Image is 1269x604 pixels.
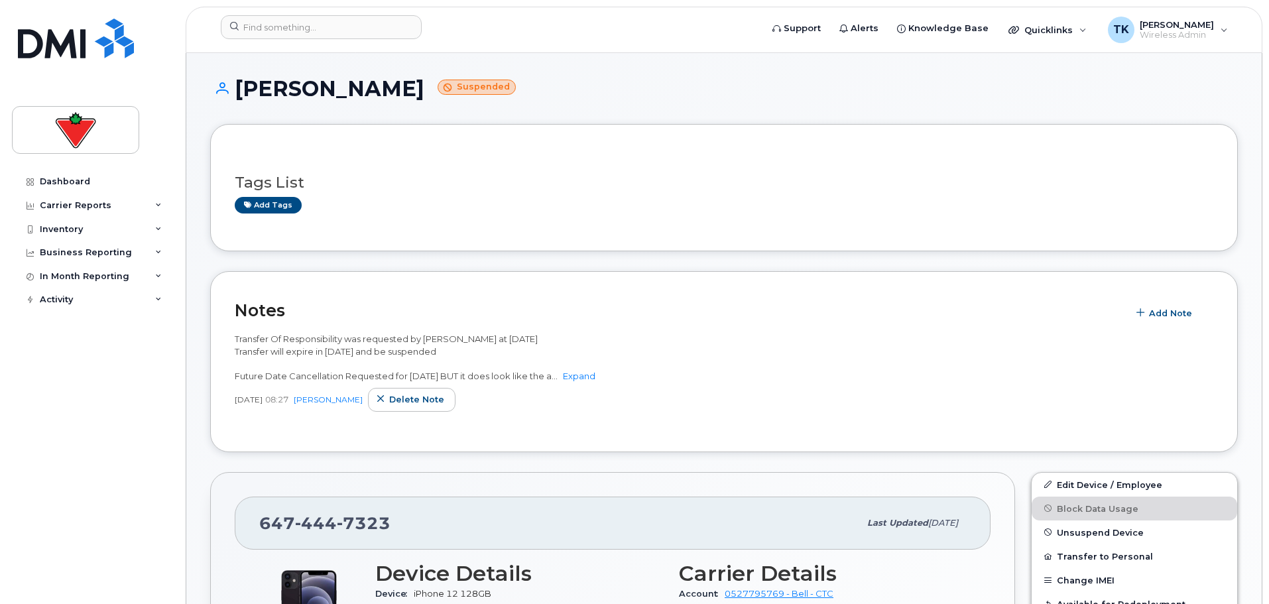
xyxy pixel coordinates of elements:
button: Change IMEI [1032,568,1237,592]
span: Transfer Of Responsibility was requested by [PERSON_NAME] at [DATE] Transfer will expire in [DATE... [235,333,558,381]
span: 444 [295,513,337,533]
a: [PERSON_NAME] [294,394,363,404]
small: Suspended [438,80,516,95]
button: Block Data Usage [1032,497,1237,520]
button: Transfer to Personal [1032,544,1237,568]
span: Account [679,589,725,599]
span: 647 [259,513,391,533]
h3: Device Details [375,562,663,585]
span: iPhone 12 128GB [414,589,491,599]
span: [DATE] [235,394,263,405]
a: Add tags [235,197,302,213]
span: Last updated [867,518,928,528]
button: Delete note [368,388,455,412]
a: Edit Device / Employee [1032,473,1237,497]
span: Device [375,589,414,599]
span: [DATE] [928,518,958,528]
span: 7323 [337,513,391,533]
span: Unsuspend Device [1057,527,1144,537]
span: Add Note [1149,307,1192,320]
button: Add Note [1128,301,1203,325]
span: Delete note [389,393,444,406]
h2: Notes [235,300,1121,320]
a: Expand [563,371,595,381]
h1: [PERSON_NAME] [210,77,1238,100]
a: 0527795769 - Bell - CTC [725,589,833,599]
button: Unsuspend Device [1032,520,1237,544]
h3: Tags List [235,174,1213,191]
span: 08:27 [265,394,288,405]
h3: Carrier Details [679,562,967,585]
